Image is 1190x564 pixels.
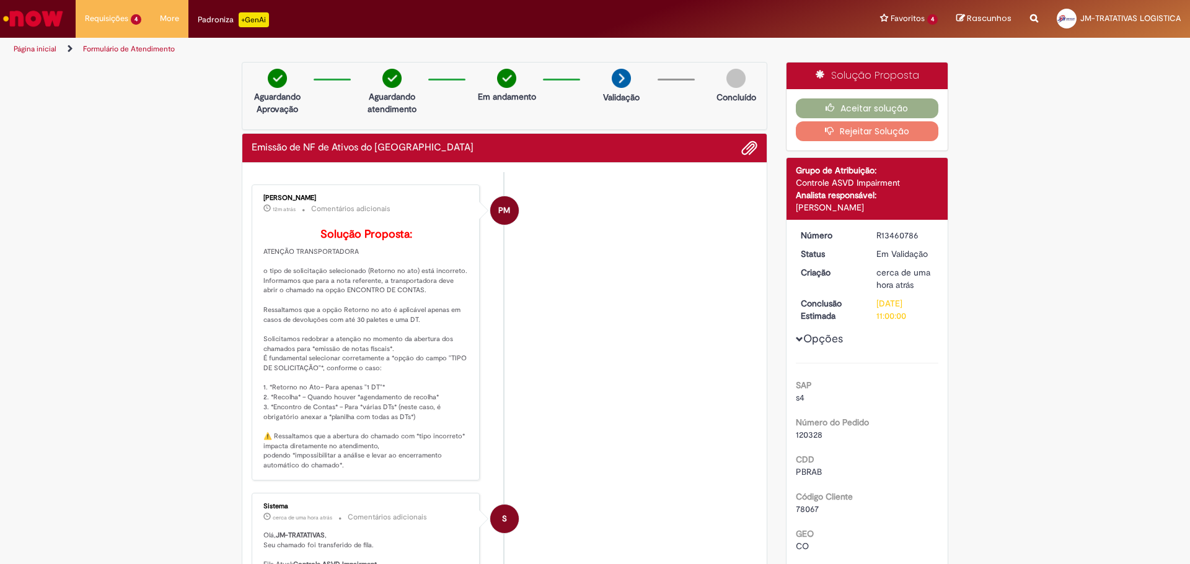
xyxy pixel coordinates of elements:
[787,63,948,89] div: Solução Proposta
[796,454,814,465] b: CDD
[791,297,868,322] dt: Conclusão Estimada
[876,267,930,290] time: 29/08/2025 07:39:09
[796,417,869,428] b: Número do Pedido
[796,98,939,118] button: Aceitar solução
[263,503,470,510] div: Sistema
[796,491,853,502] b: Código Cliente
[273,206,296,213] span: 12m atrás
[967,12,1011,24] span: Rascunhos
[876,266,934,291] div: 29/08/2025 08:39:09
[498,196,510,225] span: PM
[796,503,819,514] span: 78067
[252,142,474,154] h2: Emissão de NF de Ativos do ASVD Histórico de tíquete
[490,505,519,533] div: System
[490,196,519,225] div: Paola Machado
[796,380,812,391] b: SAP
[247,90,307,115] p: Aguardando Aprovação
[273,514,332,521] time: 29/08/2025 07:39:13
[268,69,287,88] img: check-circle-green.png
[796,121,939,141] button: Rejeitar Solução
[239,12,269,27] p: +GenAi
[796,429,822,440] span: 120328
[273,206,296,213] time: 29/08/2025 08:56:04
[198,12,269,27] div: Padroniza
[741,140,757,156] button: Adicionar anexos
[160,12,179,25] span: More
[876,267,930,290] span: cerca de uma hora atrás
[796,189,939,201] div: Analista responsável:
[478,90,536,103] p: Em andamento
[796,540,809,552] span: CO
[876,229,934,241] div: R13460786
[927,14,938,25] span: 4
[603,91,640,103] p: Validação
[1,6,65,31] img: ServiceNow
[791,248,868,260] dt: Status
[1080,13,1181,24] span: JM-TRATATIVAS LOGISTICA
[612,69,631,88] img: arrow-next.png
[85,12,128,25] span: Requisições
[502,504,507,534] span: S
[382,69,402,88] img: check-circle-green.png
[891,12,925,25] span: Favoritos
[796,176,939,189] div: Controle ASVD Impairment
[796,466,822,477] span: PBRAB
[716,91,756,103] p: Concluído
[273,514,332,521] span: cerca de uma hora atrás
[311,204,390,214] small: Comentários adicionais
[83,44,175,54] a: Formulário de Atendimento
[796,392,804,403] span: s4
[726,69,746,88] img: img-circle-grey.png
[796,528,814,539] b: GEO
[348,512,427,523] small: Comentários adicionais
[14,44,56,54] a: Página inicial
[796,201,939,214] div: [PERSON_NAME]
[796,164,939,176] div: Grupo de Atribuição:
[263,228,470,471] p: ATENÇÃO TRANSPORTADORA o tipo de solicitação selecionado (Retorno no ato) está incorreto. Informa...
[791,266,868,279] dt: Criação
[276,531,325,540] b: JM-TRATATIVAS
[791,229,868,241] dt: Número
[876,297,934,322] div: [DATE] 11:00:00
[956,13,1011,25] a: Rascunhos
[362,90,422,115] p: Aguardando atendimento
[263,194,470,202] div: [PERSON_NAME]
[497,69,516,88] img: check-circle-green.png
[131,14,141,25] span: 4
[9,38,784,61] ul: Trilhas de página
[320,227,412,241] b: Solução Proposta:
[876,248,934,260] div: Em Validação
